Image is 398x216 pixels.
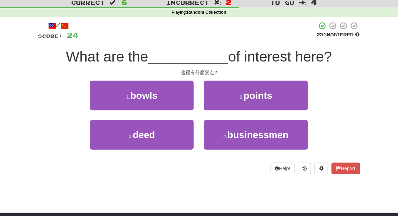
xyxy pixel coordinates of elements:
[271,163,295,174] button: Help!
[67,31,79,39] span: 24
[244,90,272,101] span: points
[38,69,360,76] div: 这裡有什麽景点?
[298,163,311,174] button: Round history (alt+y)
[129,134,133,139] small: 3 .
[38,22,79,30] div: /
[204,81,308,110] button: 2.points
[148,49,228,65] span: __________
[204,120,308,150] button: 4.businessmen
[187,10,227,15] strong: Random Collection
[317,32,360,38] div: Mastered
[223,134,228,139] small: 4 .
[66,49,148,65] span: What are the
[126,94,130,100] small: 1 .
[317,32,327,37] span: 25 %
[38,33,63,39] span: Score:
[133,130,155,140] span: deed
[90,81,194,110] button: 1.bowls
[332,163,360,174] button: Report
[228,49,332,65] span: of interest here?
[90,120,194,150] button: 3.deed
[240,94,244,100] small: 2 .
[130,90,157,101] span: bowls
[228,130,289,140] span: businessmen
